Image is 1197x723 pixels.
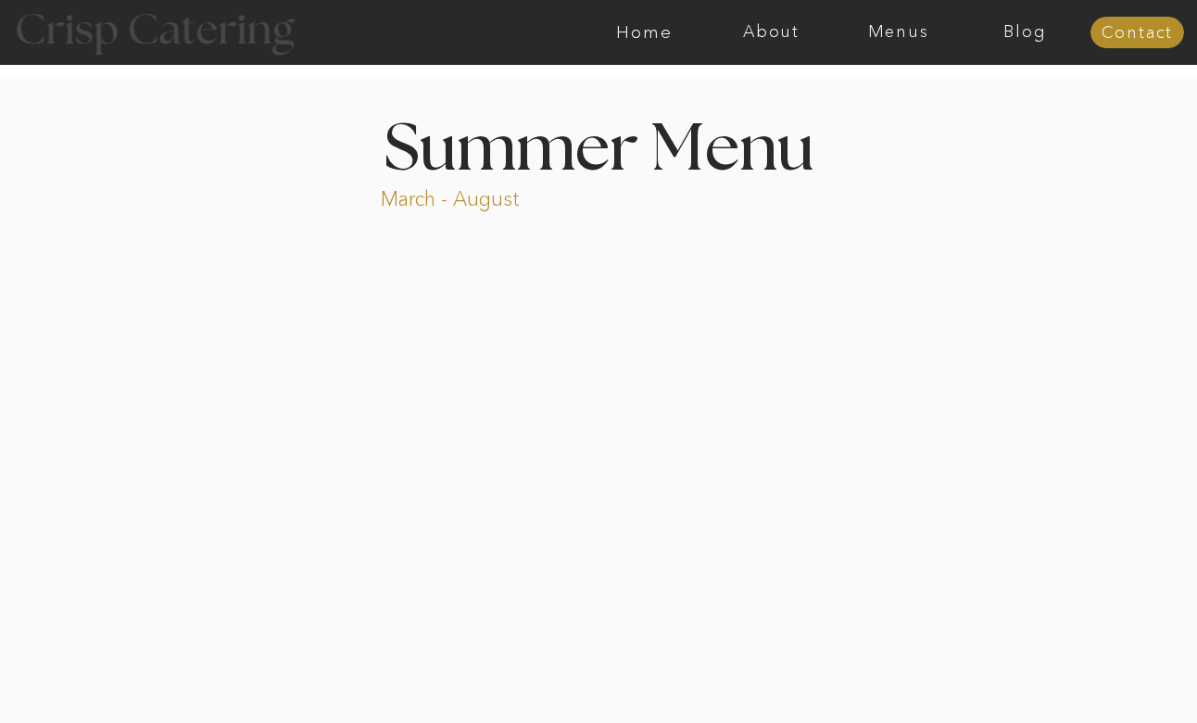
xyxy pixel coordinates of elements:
p: March - August [381,185,636,207]
h1: Summer Menu [341,118,856,172]
a: Home [581,23,708,42]
a: Contact [1090,24,1184,43]
a: Blog [962,23,1089,42]
a: Menus [835,23,962,42]
a: About [708,23,835,42]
